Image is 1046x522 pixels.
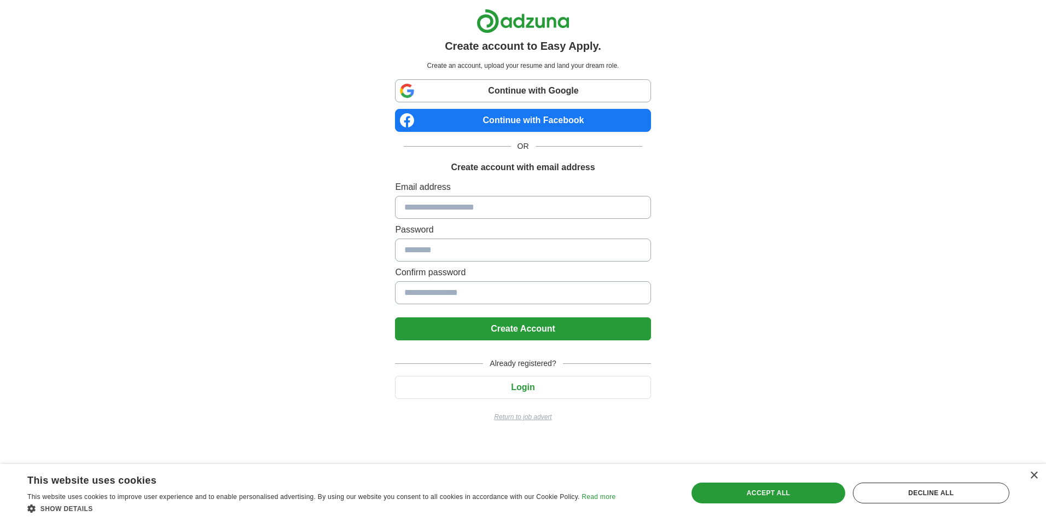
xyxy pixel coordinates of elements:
[27,493,580,501] span: This website uses cookies to improve user experience and to enable personalised advertising. By u...
[395,181,650,194] label: Email address
[511,141,536,152] span: OR
[40,505,93,513] span: Show details
[395,223,650,236] label: Password
[451,161,595,174] h1: Create account with email address
[27,503,615,514] div: Show details
[395,317,650,340] button: Create Account
[1030,472,1038,480] div: Close
[395,382,650,392] a: Login
[395,266,650,279] label: Confirm password
[853,483,1009,503] div: Decline all
[395,412,650,422] a: Return to job advert
[27,471,588,487] div: This website uses cookies
[397,61,648,71] p: Create an account, upload your resume and land your dream role.
[691,483,845,503] div: Accept all
[395,79,650,102] a: Continue with Google
[395,109,650,132] a: Continue with Facebook
[483,358,562,369] span: Already registered?
[476,9,570,33] img: Adzuna logo
[395,376,650,399] button: Login
[445,38,601,54] h1: Create account to Easy Apply.
[582,493,615,501] a: Read more, opens a new window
